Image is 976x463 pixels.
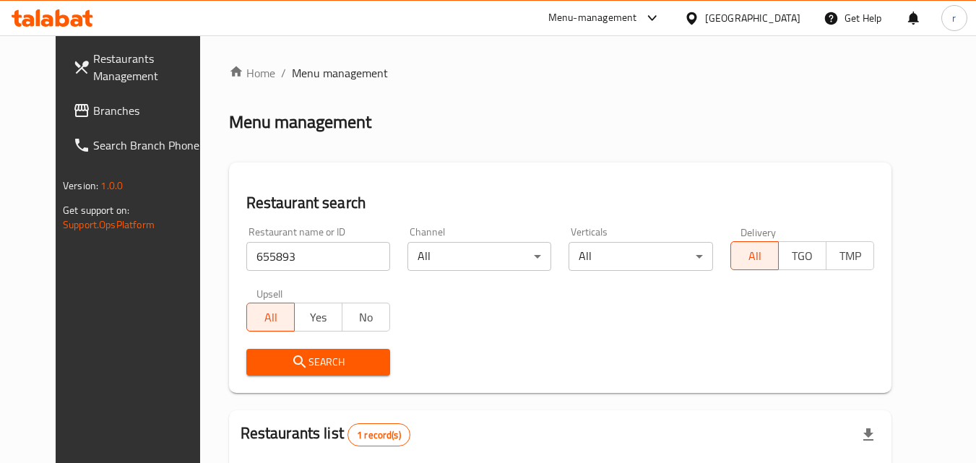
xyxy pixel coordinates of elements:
[737,246,773,267] span: All
[952,10,956,26] span: r
[548,9,637,27] div: Menu-management
[61,128,219,163] a: Search Branch Phone
[246,349,390,376] button: Search
[294,303,342,332] button: Yes
[253,307,289,328] span: All
[740,227,777,237] label: Delivery
[93,50,207,85] span: Restaurants Management
[61,41,219,93] a: Restaurants Management
[258,353,379,371] span: Search
[281,64,286,82] li: /
[569,242,712,271] div: All
[246,303,295,332] button: All
[63,215,155,234] a: Support.OpsPlatform
[705,10,800,26] div: [GEOGRAPHIC_DATA]
[778,241,826,270] button: TGO
[61,93,219,128] a: Branches
[229,111,371,134] h2: Menu management
[93,102,207,119] span: Branches
[347,423,410,446] div: Total records count
[241,423,410,446] h2: Restaurants list
[348,307,384,328] span: No
[826,241,874,270] button: TMP
[256,288,283,298] label: Upsell
[100,176,123,195] span: 1.0.0
[63,176,98,195] span: Version:
[229,64,891,82] nav: breadcrumb
[407,242,551,271] div: All
[229,64,275,82] a: Home
[246,242,390,271] input: Search for restaurant name or ID..
[785,246,821,267] span: TGO
[246,192,874,214] h2: Restaurant search
[63,201,129,220] span: Get support on:
[348,428,410,442] span: 1 record(s)
[342,303,390,332] button: No
[301,307,337,328] span: Yes
[292,64,388,82] span: Menu management
[730,241,779,270] button: All
[851,417,886,452] div: Export file
[832,246,868,267] span: TMP
[93,137,207,154] span: Search Branch Phone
